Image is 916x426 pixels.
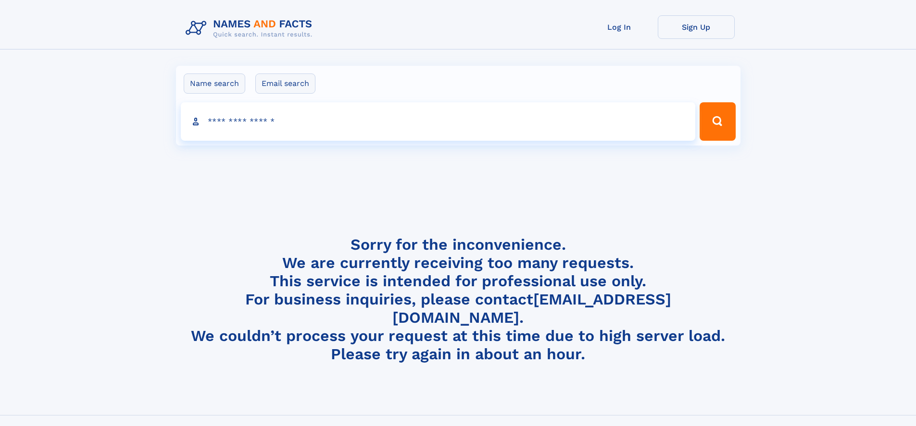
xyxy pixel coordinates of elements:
[181,102,696,141] input: search input
[255,73,315,94] label: Email search
[658,15,735,39] a: Sign Up
[184,73,245,94] label: Name search
[182,235,735,364] h4: Sorry for the inconvenience. We are currently receiving too many requests. This service is intend...
[700,102,735,141] button: Search Button
[392,290,671,327] a: [EMAIL_ADDRESS][DOMAIN_NAME]
[182,15,320,41] img: Logo Names and Facts
[581,15,658,39] a: Log In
